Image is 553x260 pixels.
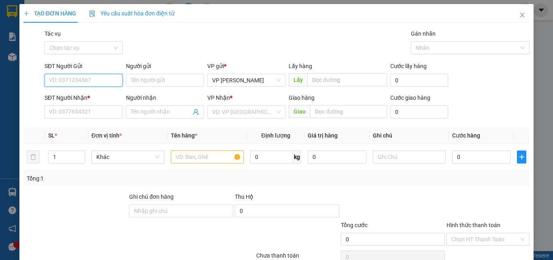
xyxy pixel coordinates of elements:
[289,95,315,101] span: Giao hàng
[193,109,199,115] span: user-add
[88,60,106,68] span: 30000
[126,62,204,71] div: Người gửi
[3,52,38,59] p: Tên hàng
[293,150,301,163] span: kg
[56,38,92,46] span: 0385483544
[390,74,448,87] input: Cước lấy hàng
[45,93,123,102] div: SĐT Người Nhận
[289,73,307,86] span: Lấy
[307,73,387,86] input: Dọc đường
[511,4,534,27] button: Close
[519,12,525,18] span: close
[27,150,40,163] button: delete
[39,52,74,59] p: Số lượng
[207,62,285,71] div: VP gửi
[517,150,526,163] button: plus
[289,105,310,118] span: Giao
[447,222,500,228] label: Hình thức thanh toán
[91,132,122,139] span: Đơn vị tính
[373,150,446,163] input: Ghi Chú
[89,11,96,17] img: icon
[129,193,174,200] label: Ghi chú đơn hàng
[75,52,118,59] p: Cước hàng
[56,21,118,37] span: VP 23/10 [GEOGRAPHIC_DATA]
[390,95,430,101] label: Cước giao hàng
[452,132,480,139] span: Cước hàng
[45,30,61,37] label: Tác vụ
[308,150,366,163] input: 0
[48,132,55,139] span: SL
[23,11,29,16] span: plus
[308,132,338,139] span: Giá trị hàng
[3,21,52,37] span: VP [PERSON_NAME]
[126,93,204,102] div: Người nhận
[171,132,197,139] span: Tên hàng
[56,21,118,37] strong: Nhận:
[310,105,387,118] input: Dọc đường
[45,62,123,71] div: SĐT Người Gửi
[3,21,52,37] strong: Gửi:
[12,60,29,68] span: thùng
[129,204,233,217] input: Ghi chú đơn hàng
[390,105,448,118] input: Cước giao hàng
[517,154,526,160] span: plus
[3,38,40,46] span: 0399459038
[207,95,230,101] span: VP Nhận
[96,151,160,163] span: Khác
[261,132,290,139] span: Định lượng
[171,150,244,163] input: VD: Bàn, Ghế
[89,10,174,17] span: Yêu cầu xuất hóa đơn điện tử
[27,4,94,16] strong: Nhà xe Đức lộc
[289,63,312,69] span: Lấy hàng
[411,30,436,37] label: Gán nhãn
[55,60,58,68] span: 1
[23,10,76,17] span: TẠO ĐƠN HÀNG
[212,74,281,86] span: VP Phan Rang
[390,63,427,69] label: Cước lấy hàng
[370,128,449,144] th: Ghi chú
[27,174,214,183] div: Tổng: 1
[235,193,253,200] span: Thu Hộ
[341,222,368,228] span: Tổng cước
